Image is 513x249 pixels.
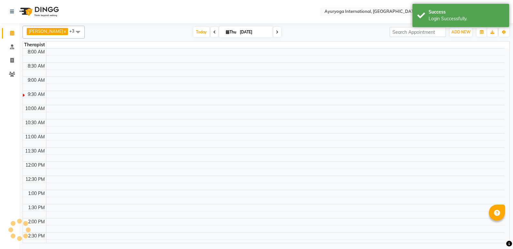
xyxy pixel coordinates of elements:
div: Login Successfully. [429,15,504,22]
div: 1:30 PM [27,204,46,211]
div: 11:00 AM [24,134,46,140]
div: 12:00 PM [24,162,46,169]
span: [PERSON_NAME] [29,29,63,34]
div: 8:30 AM [26,63,46,69]
input: 2025-09-04 [238,27,270,37]
span: ADD NEW [451,30,470,34]
div: 10:30 AM [24,119,46,126]
span: +3 [69,28,79,33]
a: x [63,29,66,34]
div: 2:30 PM [27,233,46,239]
div: 8:00 AM [26,49,46,55]
div: 11:30 AM [24,148,46,154]
div: 9:30 AM [26,91,46,98]
span: Today [193,27,209,37]
div: 12:30 PM [24,176,46,183]
button: ADD NEW [450,28,472,37]
div: 2:00 PM [27,218,46,225]
span: Thu [224,30,238,34]
div: 9:00 AM [26,77,46,84]
img: logo [16,3,61,21]
div: 10:00 AM [24,105,46,112]
div: Therapist [23,41,46,48]
div: 1:00 PM [27,190,46,197]
input: Search Appointment [390,27,446,37]
div: Success [429,9,504,15]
